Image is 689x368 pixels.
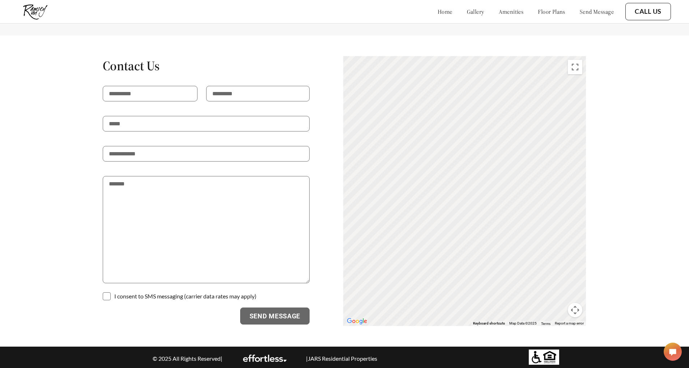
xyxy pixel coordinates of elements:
[438,8,452,15] a: home
[243,355,286,362] img: EA Logo
[499,8,524,15] a: amenities
[467,8,484,15] a: gallery
[625,3,671,20] button: Call Us
[541,321,550,326] a: Terms (opens in new tab)
[18,2,52,21] img: Company logo
[473,321,505,326] button: Keyboard shortcuts
[529,350,559,365] img: Equal housing logo
[240,308,310,325] button: Send Message
[345,317,369,326] img: Google
[538,8,565,15] a: floor plans
[103,58,310,74] h1: Contact Us
[580,8,614,15] a: send message
[149,355,226,362] p: © 2025 All Rights Reserved |
[303,355,380,362] p: | JARS Residential Properties
[509,321,537,325] span: Map Data ©2025
[568,60,582,74] button: Toggle fullscreen view
[555,321,584,325] a: Report a map error
[635,8,662,16] a: Call Us
[345,317,369,326] a: Open this area in Google Maps (opens a new window)
[568,303,582,317] button: Map camera controls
